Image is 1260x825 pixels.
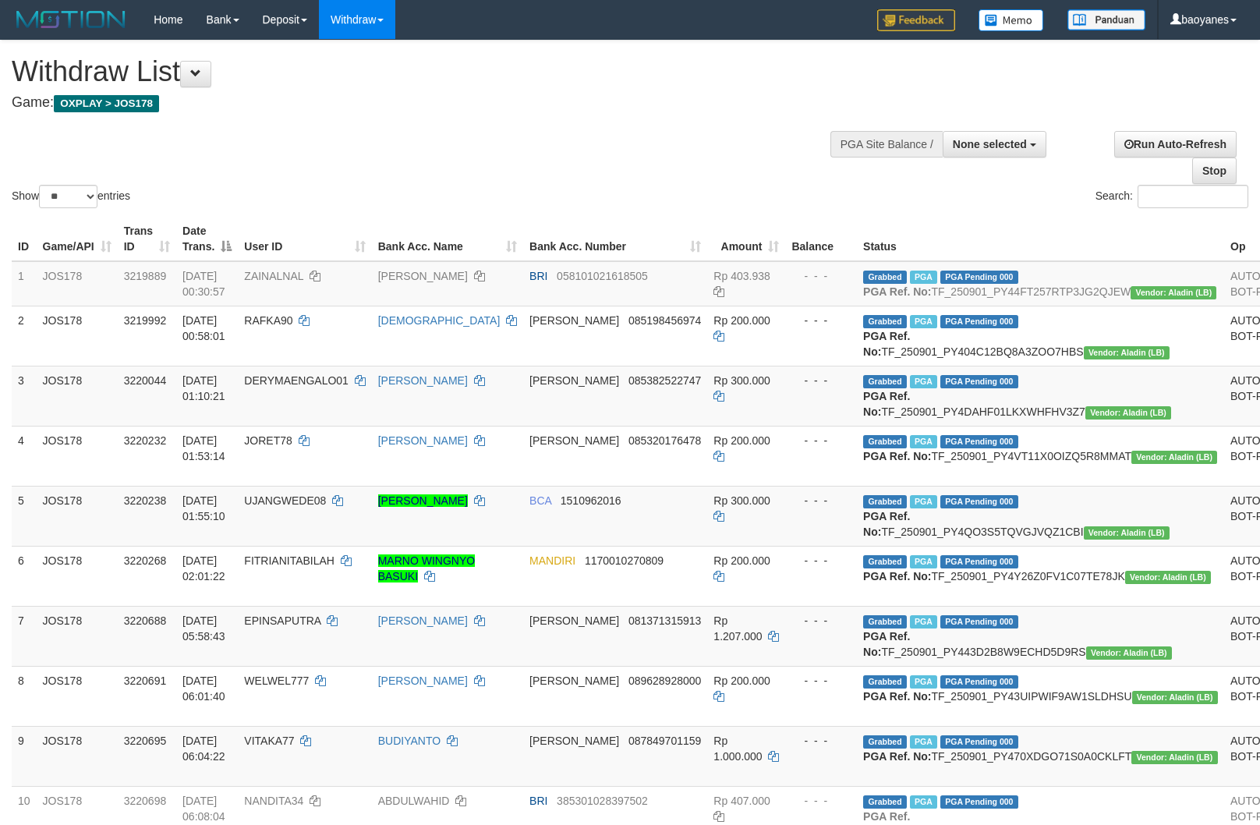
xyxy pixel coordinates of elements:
select: Showentries [39,185,97,208]
td: TF_250901_PY443D2B8W9ECHD5D9RS [857,606,1224,666]
th: ID [12,217,37,261]
a: [PERSON_NAME] [378,270,468,282]
span: WELWEL777 [244,675,309,687]
span: [DATE] 01:10:21 [182,374,225,402]
span: [DATE] 06:08:04 [182,795,225,823]
a: Stop [1192,158,1237,184]
a: BUDIYANTO [378,735,441,747]
img: MOTION_logo.png [12,8,130,31]
span: Copy 089628928000 to clipboard [628,675,701,687]
span: FITRIANITABILAH [244,554,334,567]
td: JOS178 [37,666,118,726]
span: Vendor URL: https://dashboard.q2checkout.com/secure [1132,691,1218,704]
span: [PERSON_NAME] [529,614,619,627]
span: ZAINALNAL [244,270,303,282]
span: [DATE] 06:01:40 [182,675,225,703]
span: Rp 200.000 [713,314,770,327]
b: PGA Ref. No: [863,450,931,462]
span: Marked by baohafiz [910,435,937,448]
td: 3 [12,366,37,426]
td: 7 [12,606,37,666]
th: Balance [785,217,857,261]
td: 2 [12,306,37,366]
div: - - - [791,313,851,328]
th: Bank Acc. Name: activate to sort column ascending [372,217,523,261]
span: RAFKA90 [244,314,292,327]
span: [DATE] 00:30:57 [182,270,225,298]
td: TF_250901_PY43UIPWIF9AW1SLDHSU [857,666,1224,726]
span: Grabbed [863,795,907,809]
span: 3220044 [124,374,167,387]
td: 6 [12,546,37,606]
span: Vendor URL: https://dashboard.q2checkout.com/secure [1086,646,1172,660]
span: Grabbed [863,735,907,749]
a: Run Auto-Refresh [1114,131,1237,158]
span: BRI [529,795,547,807]
span: 3220688 [124,614,167,627]
a: MARNO WINGNYO BASUKI [378,554,475,582]
th: Trans ID: activate to sort column ascending [118,217,176,261]
span: 3220695 [124,735,167,747]
a: [DEMOGRAPHIC_DATA] [378,314,501,327]
b: PGA Ref. No: [863,750,931,763]
span: Rp 407.000 [713,795,770,807]
td: JOS178 [37,306,118,366]
span: Copy 1170010270809 to clipboard [585,554,664,567]
td: TF_250901_PY470XDGO71S0A0CKLFT [857,726,1224,786]
span: Grabbed [863,615,907,628]
span: Marked by baohafiz [910,271,937,284]
td: JOS178 [37,486,118,546]
td: TF_250901_PY4DAHF01LKXWHFHV3Z7 [857,366,1224,426]
span: UJANGWEDE08 [244,494,326,507]
span: Marked by baohafiz [910,495,937,508]
span: PGA Pending [940,735,1018,749]
span: PGA Pending [940,555,1018,568]
a: [PERSON_NAME] [378,494,468,507]
td: JOS178 [37,606,118,666]
span: [DATE] 01:55:10 [182,494,225,522]
th: User ID: activate to sort column ascending [238,217,371,261]
span: Rp 200.000 [713,554,770,567]
span: Marked by baohafiz [910,795,937,809]
span: Copy 081371315913 to clipboard [628,614,701,627]
div: - - - [791,793,851,809]
span: Grabbed [863,435,907,448]
b: PGA Ref. No: [863,285,931,298]
th: Bank Acc. Number: activate to sort column ascending [523,217,707,261]
span: Copy 085198456974 to clipboard [628,314,701,327]
span: PGA Pending [940,795,1018,809]
span: Copy 385301028397502 to clipboard [557,795,648,807]
img: Feedback.jpg [877,9,955,31]
td: TF_250901_PY44FT257RTP3JG2QJEW [857,261,1224,306]
b: PGA Ref. No: [863,570,931,582]
span: [PERSON_NAME] [529,374,619,387]
span: PGA Pending [940,495,1018,508]
label: Show entries [12,185,130,208]
span: None selected [953,138,1027,150]
span: 3220268 [124,554,167,567]
a: ABDULWAHID [378,795,450,807]
td: JOS178 [37,426,118,486]
b: PGA Ref. No: [863,690,931,703]
span: Copy 058101021618505 to clipboard [557,270,648,282]
span: MANDIRI [529,554,575,567]
span: 3220238 [124,494,167,507]
div: - - - [791,673,851,689]
span: Rp 200.000 [713,675,770,687]
td: 5 [12,486,37,546]
div: - - - [791,373,851,388]
td: TF_250901_PY4QO3S5TQVGJVQZ1CBI [857,486,1224,546]
span: BRI [529,270,547,282]
td: JOS178 [37,546,118,606]
span: Marked by baohafiz [910,375,937,388]
span: [PERSON_NAME] [529,434,619,447]
span: PGA Pending [940,375,1018,388]
td: TF_250901_PY404C12BQ8A3ZOO7HBS [857,306,1224,366]
td: JOS178 [37,261,118,306]
span: Copy 085320176478 to clipboard [628,434,701,447]
span: [PERSON_NAME] [529,675,619,687]
div: - - - [791,553,851,568]
span: Copy 085382522747 to clipboard [628,374,701,387]
span: Vendor URL: https://dashboard.q2checkout.com/secure [1084,526,1170,540]
td: 9 [12,726,37,786]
